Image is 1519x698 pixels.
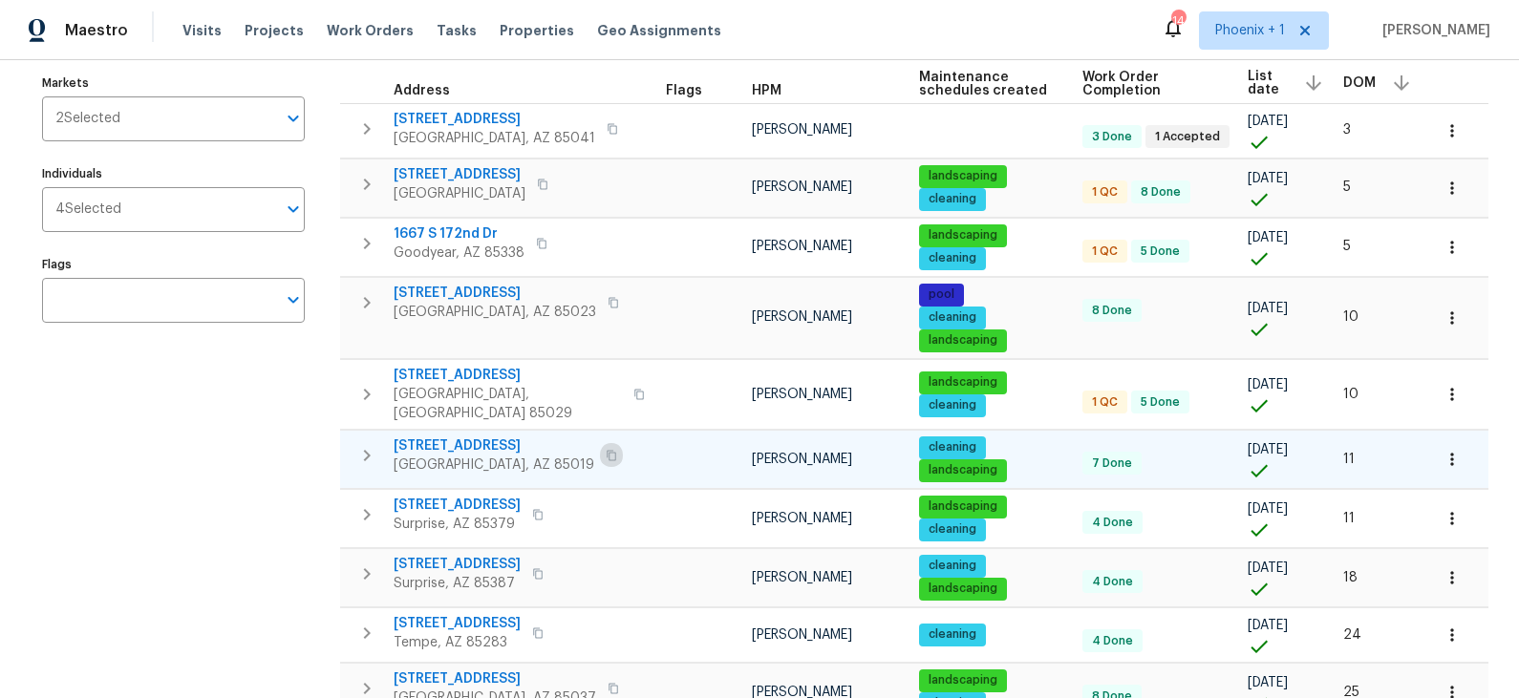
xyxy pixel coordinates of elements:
[394,366,622,385] span: [STREET_ADDRESS]
[394,633,521,652] span: Tempe, AZ 85283
[394,614,521,633] span: [STREET_ADDRESS]
[1084,184,1125,201] span: 1 QC
[1343,628,1361,642] span: 24
[394,669,596,688] span: [STREET_ADDRESS]
[752,310,852,324] span: [PERSON_NAME]
[1343,388,1359,401] span: 10
[1343,76,1376,90] span: DOM
[752,453,852,466] span: [PERSON_NAME]
[1343,453,1355,466] span: 11
[1082,71,1214,97] span: Work Order Completion
[394,110,595,129] span: [STREET_ADDRESS]
[1133,184,1188,201] span: 8 Done
[752,240,852,253] span: [PERSON_NAME]
[394,165,525,184] span: [STREET_ADDRESS]
[921,558,984,574] span: cleaning
[921,286,962,303] span: pool
[921,309,984,326] span: cleaning
[280,196,307,222] button: Open
[1248,561,1288,575] span: [DATE]
[327,21,414,40] span: Work Orders
[394,555,521,574] span: [STREET_ADDRESS]
[921,498,1005,515] span: landscaping
[394,574,521,593] span: Surprise, AZ 85387
[394,284,596,303] span: [STREET_ADDRESS]
[394,436,594,455] span: [STREET_ADDRESS]
[921,250,984,266] span: cleaning
[42,77,305,89] label: Markets
[921,397,984,413] span: cleaning
[752,512,852,525] span: [PERSON_NAME]
[55,201,121,218] span: 4 Selected
[42,259,305,270] label: Flags
[921,227,1005,243] span: landscaping
[394,303,596,322] span: [GEOGRAPHIC_DATA], AZ 85023
[1084,243,1125,260] span: 1 QC
[1084,455,1140,472] span: 7 Done
[752,628,852,642] span: [PERSON_NAME]
[394,515,521,534] span: Surprise, AZ 85379
[1248,378,1288,391] span: [DATE]
[1084,574,1141,590] span: 4 Done
[437,24,477,37] span: Tasks
[1215,21,1285,40] span: Phoenix + 1
[1084,515,1141,531] span: 4 Done
[1248,70,1288,96] span: List date
[394,385,622,423] span: [GEOGRAPHIC_DATA], [GEOGRAPHIC_DATA] 85029
[1248,502,1288,516] span: [DATE]
[752,123,852,137] span: [PERSON_NAME]
[1343,123,1351,137] span: 3
[394,84,450,97] span: Address
[921,439,984,455] span: cleaning
[394,224,524,243] span: 1667 S 172nd Dr
[921,374,1005,391] span: landscaping
[65,21,128,40] span: Maestro
[1147,129,1228,145] span: 1 Accepted
[280,105,307,132] button: Open
[1248,172,1288,185] span: [DATE]
[1171,11,1185,31] div: 14
[1084,303,1140,319] span: 8 Done
[1248,115,1288,128] span: [DATE]
[1248,231,1288,244] span: [DATE]
[394,496,521,515] span: [STREET_ADDRESS]
[394,184,525,203] span: [GEOGRAPHIC_DATA]
[182,21,222,40] span: Visits
[752,84,781,97] span: HPM
[752,180,852,194] span: [PERSON_NAME]
[1343,180,1351,194] span: 5
[1343,240,1351,253] span: 5
[752,388,852,401] span: [PERSON_NAME]
[919,71,1051,97] span: Maintenance schedules created
[500,21,574,40] span: Properties
[1084,633,1141,649] span: 4 Done
[394,243,524,263] span: Goodyear, AZ 85338
[921,672,1005,688] span: landscaping
[1343,571,1358,584] span: 18
[921,462,1005,478] span: landscaping
[394,455,594,475] span: [GEOGRAPHIC_DATA], AZ 85019
[752,571,852,584] span: [PERSON_NAME]
[1375,21,1490,40] span: [PERSON_NAME]
[394,129,595,148] span: [GEOGRAPHIC_DATA], AZ 85041
[1248,676,1288,689] span: [DATE]
[1133,394,1187,411] span: 5 Done
[1343,310,1359,324] span: 10
[666,84,702,97] span: Flags
[42,168,305,180] label: Individuals
[1248,619,1288,632] span: [DATE]
[1133,243,1187,260] span: 5 Done
[921,332,1005,349] span: landscaping
[55,111,120,127] span: 2 Selected
[597,21,721,40] span: Geo Assignments
[245,21,304,40] span: Projects
[1248,443,1288,456] span: [DATE]
[1248,302,1288,315] span: [DATE]
[1084,129,1140,145] span: 3 Done
[280,286,307,313] button: Open
[1343,512,1355,525] span: 11
[921,581,1005,597] span: landscaping
[921,521,984,538] span: cleaning
[921,168,1005,184] span: landscaping
[1084,394,1125,411] span: 1 QC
